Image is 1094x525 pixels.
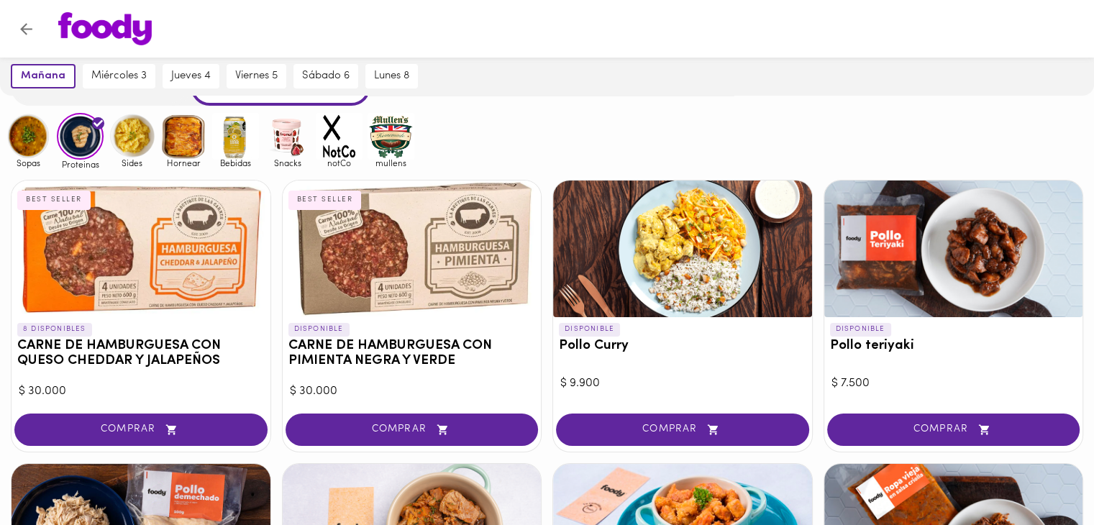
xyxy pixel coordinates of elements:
[316,113,363,160] img: notCo
[17,323,92,336] p: 8 DISPONIBLES
[57,113,104,160] img: Proteinas
[264,113,311,160] img: Snacks
[58,12,152,45] img: logo.png
[845,424,1062,436] span: COMPRAR
[288,323,350,336] p: DISPONIBLE
[14,414,268,446] button: COMPRAR
[91,70,147,83] span: miércoles 3
[109,158,155,168] span: Sides
[11,64,76,88] button: mañana
[286,414,539,446] button: COMPRAR
[160,158,207,168] span: Hornear
[830,339,1077,354] h3: Pollo teriyaki
[304,424,521,436] span: COMPRAR
[288,339,536,369] h3: CARNE DE HAMBURGUESA CON PIMIENTA NEGRA Y VERDE
[830,323,891,336] p: DISPONIBLE
[5,113,52,160] img: Sopas
[171,70,211,83] span: jueves 4
[9,12,44,47] button: Volver
[212,113,259,160] img: Bebidas
[374,70,409,83] span: lunes 8
[17,191,91,209] div: BEST SELLER
[302,70,350,83] span: sábado 6
[368,158,414,168] span: mullens
[109,113,155,160] img: Sides
[12,181,270,317] div: CARNE DE HAMBURGUESA CON QUESO CHEDDAR Y JALAPEÑOS
[163,64,219,88] button: jueves 4
[365,64,418,88] button: lunes 8
[290,383,534,400] div: $ 30.000
[32,424,250,436] span: COMPRAR
[827,414,1080,446] button: COMPRAR
[553,181,812,317] div: Pollo Curry
[227,64,286,88] button: viernes 5
[293,64,358,88] button: sábado 6
[21,70,65,83] span: mañana
[574,424,791,436] span: COMPRAR
[368,113,414,160] img: mullens
[316,158,363,168] span: notCo
[19,383,263,400] div: $ 30.000
[1011,442,1080,511] iframe: Messagebird Livechat Widget
[17,339,265,369] h3: CARNE DE HAMBURGUESA CON QUESO CHEDDAR Y JALAPEÑOS
[559,323,620,336] p: DISPONIBLE
[831,375,1076,392] div: $ 7.500
[83,64,155,88] button: miércoles 3
[283,181,542,317] div: CARNE DE HAMBURGUESA CON PIMIENTA NEGRA Y VERDE
[556,414,809,446] button: COMPRAR
[560,375,805,392] div: $ 9.900
[212,158,259,168] span: Bebidas
[264,158,311,168] span: Snacks
[235,70,278,83] span: viernes 5
[57,160,104,169] span: Proteinas
[288,191,362,209] div: BEST SELLER
[160,113,207,160] img: Hornear
[559,339,806,354] h3: Pollo Curry
[824,181,1083,317] div: Pollo teriyaki
[5,158,52,168] span: Sopas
